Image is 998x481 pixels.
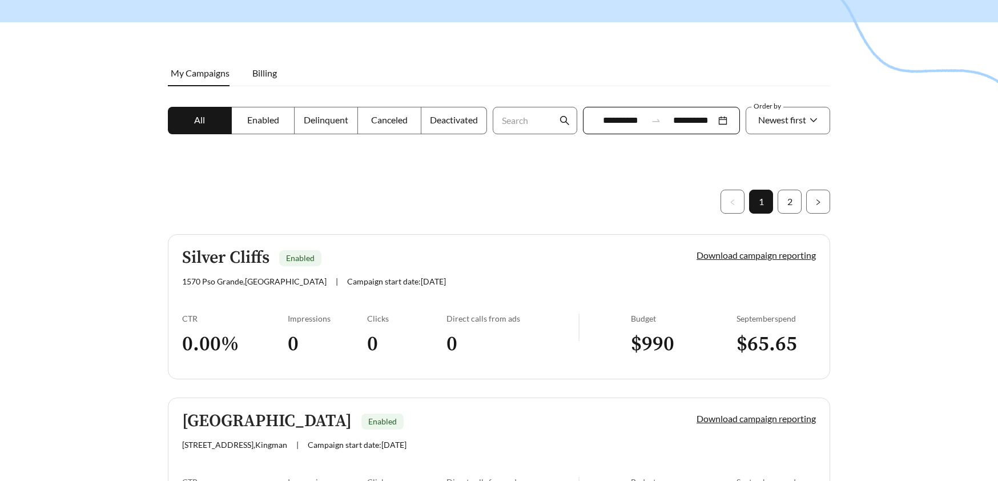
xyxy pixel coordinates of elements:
span: My Campaigns [171,67,230,78]
span: Enabled [286,253,315,263]
h3: $ 990 [631,331,737,357]
span: to [651,115,661,126]
img: line [578,314,580,341]
span: | [336,276,338,286]
h3: $ 65.65 [737,331,816,357]
span: | [296,440,299,450]
span: left [729,199,736,206]
button: right [806,190,830,214]
h3: 0 [367,331,446,357]
li: Next Page [806,190,830,214]
div: Impressions [288,314,367,323]
span: Billing [252,67,277,78]
div: CTR [182,314,288,323]
span: Enabled [368,416,397,426]
a: Download campaign reporting [697,413,816,424]
h3: 0.00 % [182,331,288,357]
li: 1 [749,190,773,214]
span: Newest first [758,114,806,125]
h5: [GEOGRAPHIC_DATA] [182,412,352,431]
li: 2 [778,190,802,214]
a: 2 [778,190,801,213]
div: Budget [631,314,737,323]
span: Deactivated [430,114,478,125]
a: 1 [750,190,772,213]
span: Campaign start date: [DATE] [308,440,407,450]
li: Previous Page [721,190,745,214]
span: Campaign start date: [DATE] [347,276,446,286]
span: Enabled [247,114,279,125]
span: Canceled [371,114,408,125]
span: [STREET_ADDRESS] , Kingman [182,440,287,450]
div: Direct calls from ads [446,314,578,323]
a: Silver CliffsEnabled1570 Pso Grande,[GEOGRAPHIC_DATA]|Campaign start date:[DATE]Download campaign... [168,234,830,379]
div: September spend [737,314,816,323]
span: 1570 Pso Grande , [GEOGRAPHIC_DATA] [182,276,327,286]
span: search [560,115,570,126]
span: swap-right [651,115,661,126]
div: Clicks [367,314,446,323]
span: All [194,114,205,125]
button: left [721,190,745,214]
h5: Silver Cliffs [182,248,269,267]
span: right [815,199,822,206]
a: Download campaign reporting [697,250,816,260]
h3: 0 [446,331,578,357]
span: Delinquent [304,114,348,125]
h3: 0 [288,331,367,357]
